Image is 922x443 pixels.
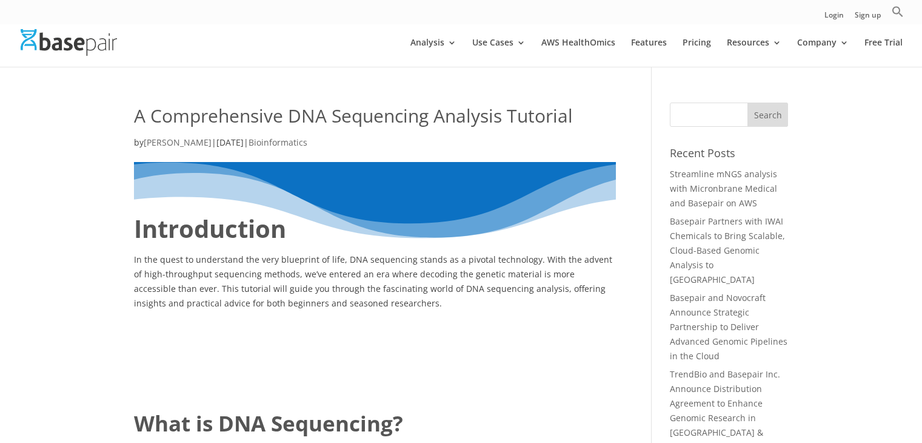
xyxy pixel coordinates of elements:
a: Streamline mNGS analysis with Micronbrane Medical and Basepair on AWS [670,168,777,209]
a: Company [797,38,849,67]
a: Search Icon Link [892,5,904,24]
a: AWS HealthOmics [541,38,615,67]
a: Basepair Partners with IWAI Chemicals to Bring Scalable, Cloud-Based Genomic Analysis to [GEOGRAP... [670,215,785,285]
strong: Introduction [134,212,286,245]
a: Use Cases [472,38,526,67]
span: [DATE] [216,137,244,148]
p: by | | [134,135,616,159]
p: In the quest to understand the very blueprint of life, DNA sequencing stands as a pivotal technol... [134,252,616,310]
h4: Recent Posts [670,145,788,167]
a: Free Trial [864,38,903,67]
a: Bioinformatics [249,137,307,148]
a: Basepair and Novocraft Announce Strategic Partnership to Deliver Advanced Genomic Pipelines in th... [670,292,787,361]
a: [PERSON_NAME] [144,137,212,148]
a: Pricing [683,38,711,67]
h1: A Comprehensive DNA Sequencing Analysis Tutorial [134,103,616,135]
strong: What is DNA Sequencing? [134,409,403,438]
img: Basepair [21,29,117,55]
a: Features [631,38,667,67]
input: Search [747,103,789,127]
a: Resources [727,38,781,67]
a: Analysis [410,38,456,67]
svg: Search [892,5,904,18]
a: Login [824,12,844,24]
a: Sign up [855,12,881,24]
